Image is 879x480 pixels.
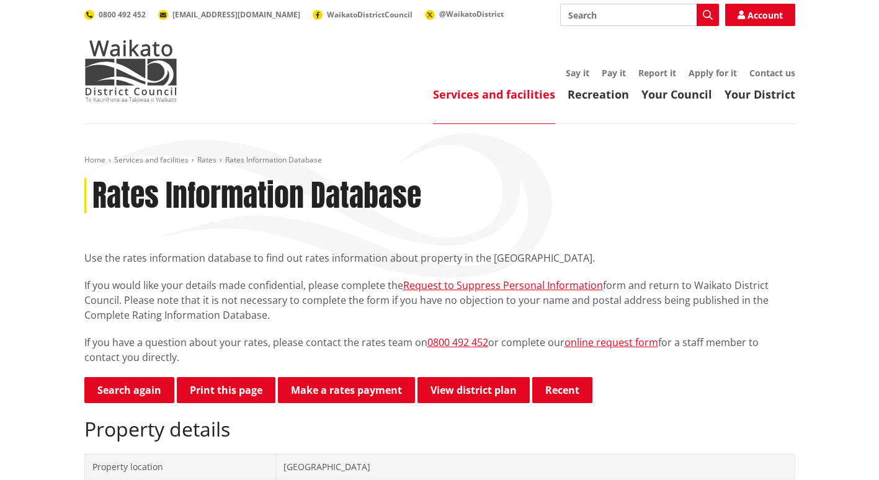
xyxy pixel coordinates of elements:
input: Search input [560,4,719,26]
p: If you would like your details made confidential, please complete the form and return to Waikato ... [84,278,795,322]
a: Make a rates payment [278,377,415,403]
a: 0800 492 452 [427,336,488,349]
a: Your Council [641,87,712,102]
button: Print this page [177,377,275,403]
nav: breadcrumb [84,155,795,166]
a: Say it [566,67,589,79]
span: [EMAIL_ADDRESS][DOMAIN_NAME] [172,9,300,20]
a: Apply for it [689,67,737,79]
td: [GEOGRAPHIC_DATA] [275,454,795,479]
span: Rates Information Database [225,154,322,165]
a: Recreation [568,87,629,102]
button: Recent [532,377,592,403]
span: @WaikatoDistrict [439,9,504,19]
a: Services and facilities [433,87,555,102]
a: Search again [84,377,174,403]
span: 0800 492 452 [99,9,146,20]
h2: Property details [84,417,795,441]
a: Report it [638,67,676,79]
a: 0800 492 452 [84,9,146,20]
p: If you have a question about your rates, please contact the rates team on or complete our for a s... [84,335,795,365]
a: @WaikatoDistrict [425,9,504,19]
a: Rates [197,154,216,165]
a: Pay it [602,67,626,79]
a: View district plan [417,377,530,403]
h1: Rates Information Database [92,178,421,214]
a: Account [725,4,795,26]
a: online request form [564,336,658,349]
a: Contact us [749,67,795,79]
a: Your District [725,87,795,102]
span: WaikatoDistrictCouncil [327,9,413,20]
a: Request to Suppress Personal Information [403,278,603,292]
a: WaikatoDistrictCouncil [313,9,413,20]
td: Property location [84,454,275,479]
p: Use the rates information database to find out rates information about property in the [GEOGRAPHI... [84,251,795,265]
a: Home [84,154,105,165]
a: Services and facilities [114,154,189,165]
a: [EMAIL_ADDRESS][DOMAIN_NAME] [158,9,300,20]
img: Waikato District Council - Te Kaunihera aa Takiwaa o Waikato [84,40,177,102]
